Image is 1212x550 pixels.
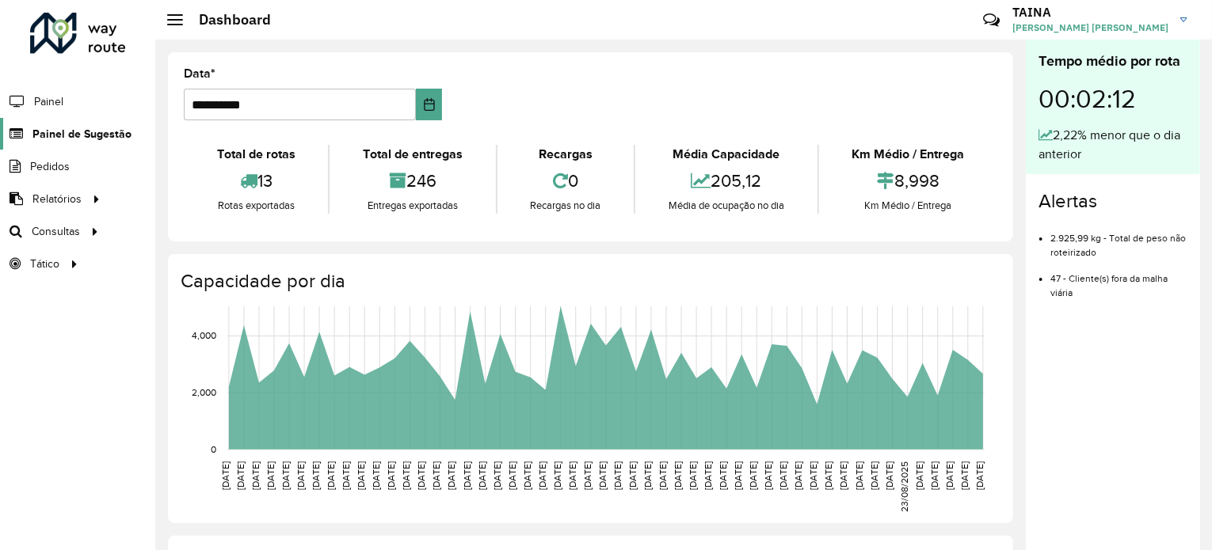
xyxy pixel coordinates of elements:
[869,461,879,490] text: [DATE]
[333,198,491,214] div: Entregas exportadas
[220,461,231,490] text: [DATE]
[823,198,993,214] div: Km Médio / Entrega
[1039,72,1187,126] div: 00:02:12
[779,461,789,490] text: [DATE]
[386,461,396,490] text: [DATE]
[718,461,728,490] text: [DATE]
[627,461,638,490] text: [DATE]
[639,198,813,214] div: Média de ocupação no dia
[552,461,562,490] text: [DATE]
[929,461,939,490] text: [DATE]
[974,461,985,490] text: [DATE]
[854,461,864,490] text: [DATE]
[401,461,411,490] text: [DATE]
[823,145,993,164] div: Km Médio / Entrega
[341,461,351,490] text: [DATE]
[1050,260,1187,300] li: 47 - Cliente(s) fora da malha viária
[703,461,713,490] text: [DATE]
[748,461,758,490] text: [DATE]
[537,461,547,490] text: [DATE]
[416,89,443,120] button: Choose Date
[371,461,381,490] text: [DATE]
[501,145,630,164] div: Recargas
[824,461,834,490] text: [DATE]
[280,461,291,490] text: [DATE]
[32,191,82,207] span: Relatórios
[184,64,215,83] label: Data
[639,145,813,164] div: Média Capacidade
[250,461,261,490] text: [DATE]
[688,461,698,490] text: [DATE]
[333,145,491,164] div: Total de entregas
[32,126,131,142] span: Painel de Sugestão
[899,461,909,512] text: 23/08/2025
[914,461,924,490] text: [DATE]
[501,164,630,198] div: 0
[944,461,955,490] text: [DATE]
[522,461,532,490] text: [DATE]
[1039,51,1187,72] div: Tempo médio por rota
[211,444,216,454] text: 0
[181,270,997,293] h4: Capacidade por dia
[311,461,321,490] text: [DATE]
[188,164,324,198] div: 13
[639,164,813,198] div: 205,12
[265,461,276,490] text: [DATE]
[1039,126,1187,164] div: 2,22% menor que o dia anterior
[733,461,743,490] text: [DATE]
[1039,190,1187,213] h4: Alertas
[188,198,324,214] div: Rotas exportadas
[1050,219,1187,260] li: 2.925,99 kg - Total de peso não roteirizado
[34,93,63,110] span: Painel
[333,164,491,198] div: 246
[582,461,593,490] text: [DATE]
[839,461,849,490] text: [DATE]
[183,11,271,28] h2: Dashboard
[462,461,472,490] text: [DATE]
[1012,5,1168,20] h3: TAINA
[192,387,216,397] text: 2,000
[809,461,819,490] text: [DATE]
[657,461,668,490] text: [DATE]
[235,461,246,490] text: [DATE]
[356,461,366,490] text: [DATE]
[507,461,517,490] text: [DATE]
[823,164,993,198] div: 8,998
[295,461,306,490] text: [DATE]
[447,461,457,490] text: [DATE]
[501,198,630,214] div: Recargas no dia
[326,461,336,490] text: [DATE]
[567,461,577,490] text: [DATE]
[884,461,894,490] text: [DATE]
[192,331,216,341] text: 4,000
[974,3,1008,37] a: Contato Rápido
[642,461,653,490] text: [DATE]
[416,461,426,490] text: [DATE]
[32,223,80,240] span: Consultas
[492,461,502,490] text: [DATE]
[959,461,970,490] text: [DATE]
[30,256,59,272] span: Tático
[763,461,773,490] text: [DATE]
[597,461,608,490] text: [DATE]
[432,461,442,490] text: [DATE]
[673,461,683,490] text: [DATE]
[794,461,804,490] text: [DATE]
[477,461,487,490] text: [DATE]
[188,145,324,164] div: Total de rotas
[612,461,623,490] text: [DATE]
[1012,21,1168,35] span: [PERSON_NAME] [PERSON_NAME]
[30,158,70,175] span: Pedidos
